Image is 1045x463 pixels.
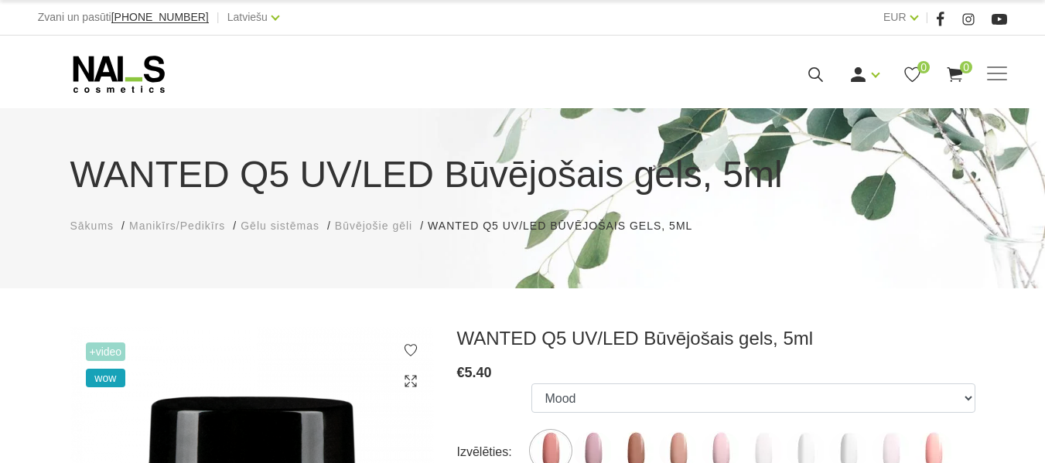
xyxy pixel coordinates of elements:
[86,369,126,387] span: wow
[217,8,220,27] span: |
[86,342,126,361] span: +Video
[70,147,975,203] h1: WANTED Q5 UV/LED Būvējošais gels, 5ml
[428,218,708,234] li: WANTED Q5 UV/LED Būvējošais gels, 5ml
[70,218,114,234] a: Sākums
[335,220,412,232] span: Būvējošie gēli
[241,218,319,234] a: Gēlu sistēmas
[111,11,209,23] span: [PHONE_NUMBER]
[335,218,412,234] a: Būvējošie gēli
[917,61,930,73] span: 0
[457,365,465,380] span: €
[129,218,225,234] a: Manikīrs/Pedikīrs
[227,8,268,26] a: Latviešu
[111,12,209,23] a: [PHONE_NUMBER]
[945,65,965,84] a: 0
[465,365,492,380] span: 5.40
[70,220,114,232] span: Sākums
[926,8,929,27] span: |
[883,8,907,26] a: EUR
[457,327,975,350] h3: WANTED Q5 UV/LED Būvējošais gels, 5ml
[38,8,209,27] div: Zvani un pasūti
[129,220,225,232] span: Manikīrs/Pedikīrs
[960,61,972,73] span: 0
[903,65,922,84] a: 0
[241,220,319,232] span: Gēlu sistēmas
